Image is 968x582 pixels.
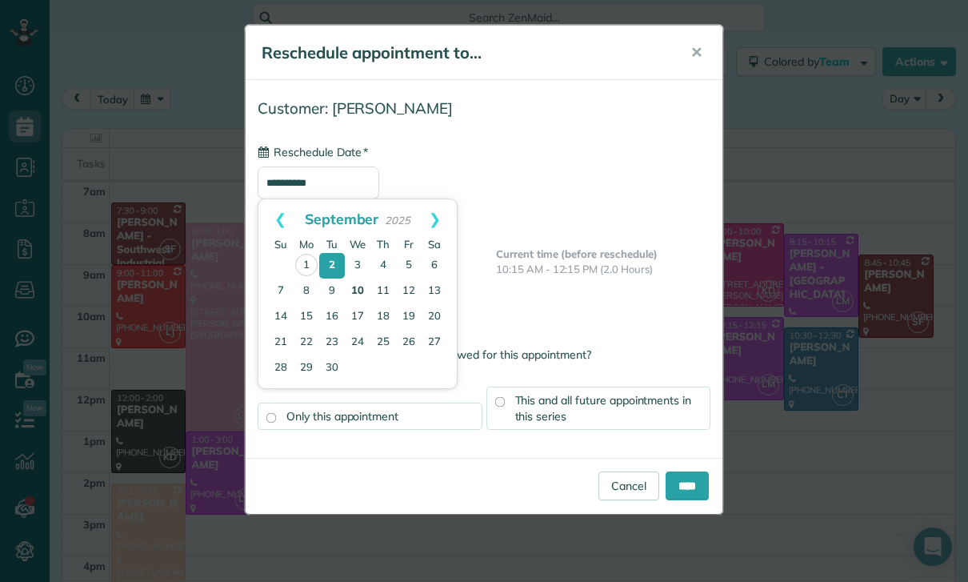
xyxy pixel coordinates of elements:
[319,330,345,355] a: 23
[319,355,345,381] a: 30
[690,43,702,62] span: ✕
[258,199,302,239] a: Prev
[294,304,319,330] a: 15
[345,330,370,355] a: 24
[370,253,396,279] a: 4
[268,279,294,304] a: 7
[370,330,396,355] a: 25
[396,253,422,279] a: 5
[345,279,370,304] a: 10
[274,238,287,251] span: Sunday
[268,330,294,355] a: 21
[350,238,366,251] span: Wednesday
[319,304,345,330] a: 16
[319,279,345,304] a: 9
[299,238,314,251] span: Monday
[345,304,370,330] a: 17
[286,409,398,423] span: Only this appointment
[496,247,658,260] b: Current time (before reschedule)
[258,203,710,219] span: Current Date: [DATE]
[598,472,659,500] a: Cancel
[370,279,396,304] a: 11
[295,254,318,276] a: 1
[268,355,294,381] a: 28
[385,214,410,227] span: 2025
[258,364,710,380] label: Apply changes to
[258,100,710,117] h4: Customer: [PERSON_NAME]
[396,304,422,330] a: 19
[268,304,294,330] a: 14
[377,238,390,251] span: Thursday
[345,253,370,279] a: 3
[294,279,319,304] a: 8
[422,304,447,330] a: 20
[396,330,422,355] a: 26
[496,262,710,277] p: 10:15 AM - 12:15 PM (2.0 Hours)
[413,199,457,239] a: Next
[370,304,396,330] a: 18
[494,396,505,407] input: This and all future appointments in this series
[294,355,319,381] a: 29
[515,393,692,423] span: This and all future appointments in this series
[262,42,668,64] h5: Reschedule appointment to...
[428,238,441,251] span: Saturday
[319,253,345,279] a: 2
[294,330,319,355] a: 22
[305,210,379,227] span: September
[258,144,368,160] label: Reschedule Date
[422,253,447,279] a: 6
[266,412,277,423] input: Only this appointment
[396,279,422,304] a: 12
[422,279,447,304] a: 13
[422,330,447,355] a: 27
[326,238,338,251] span: Tuesday
[404,238,414,251] span: Friday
